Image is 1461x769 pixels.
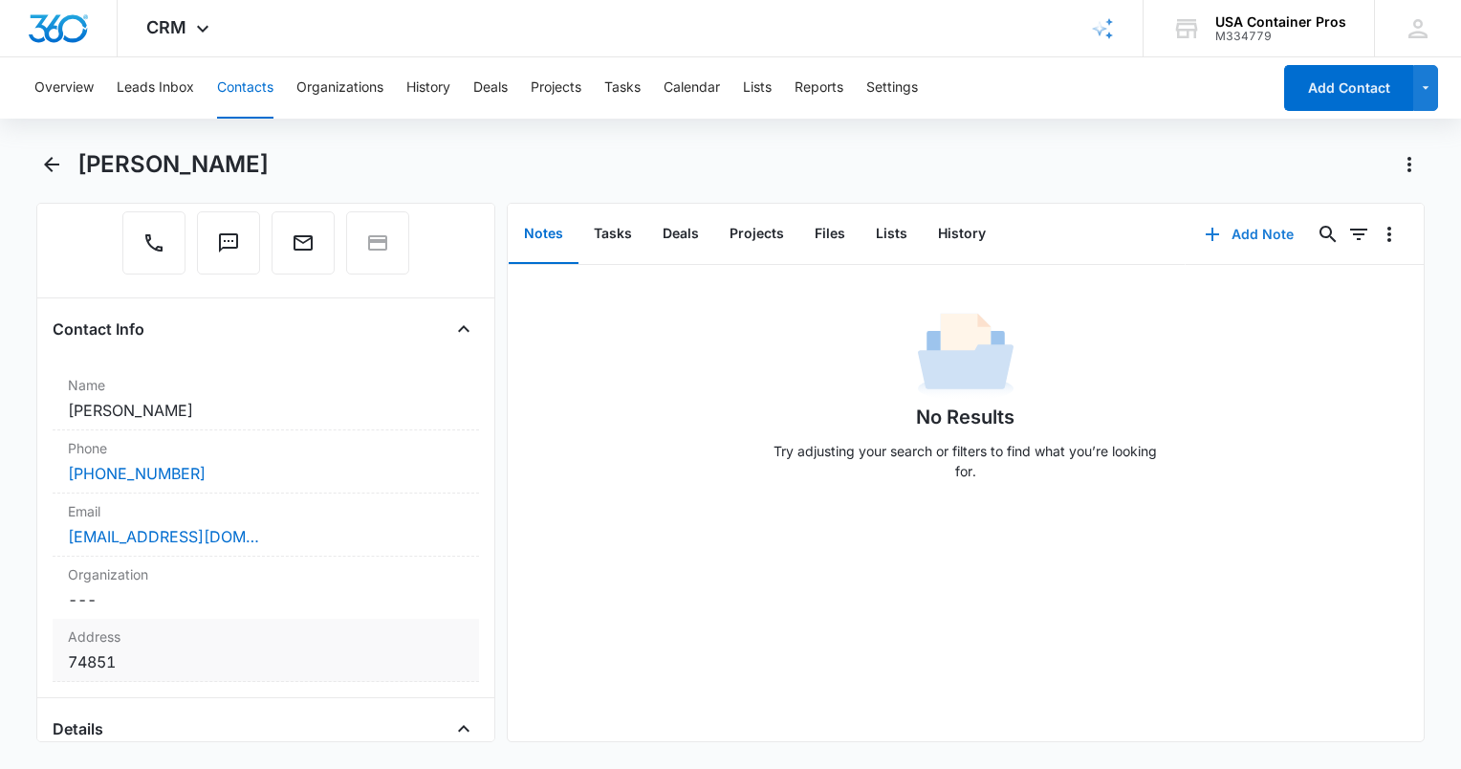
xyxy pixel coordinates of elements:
[1284,65,1413,111] button: Add Contact
[664,57,720,119] button: Calendar
[122,241,185,257] a: Call
[197,241,260,257] a: Text
[68,525,259,548] a: [EMAIL_ADDRESS][DOMAIN_NAME]
[799,205,861,264] button: Files
[53,318,144,341] h4: Contact Info
[53,717,103,740] h4: Details
[916,403,1014,431] h1: No Results
[36,149,66,180] button: Back
[923,205,1001,264] button: History
[68,626,464,647] label: Address
[1394,149,1425,180] button: Actions
[197,211,260,275] button: Text
[34,57,94,119] button: Overview
[647,205,714,264] button: Deals
[122,211,185,275] button: Call
[1313,219,1343,250] button: Search...
[68,650,464,673] dd: 74851
[53,557,479,619] div: Organization---
[918,307,1014,403] img: No Data
[1343,219,1374,250] button: Filters
[1215,30,1346,43] div: account id
[1374,219,1405,250] button: Overflow Menu
[795,57,843,119] button: Reports
[53,494,479,557] div: Email[EMAIL_ADDRESS][DOMAIN_NAME]
[68,588,464,611] dd: ---
[448,714,479,744] button: Close
[53,430,479,494] div: Phone[PHONE_NUMBER]
[53,619,479,682] div: Address74851
[68,438,464,458] label: Phone
[531,57,581,119] button: Projects
[473,57,508,119] button: Deals
[68,399,464,422] dd: [PERSON_NAME]
[77,150,269,179] h1: [PERSON_NAME]
[53,367,479,430] div: Name[PERSON_NAME]
[714,205,799,264] button: Projects
[146,17,186,37] span: CRM
[68,375,464,395] label: Name
[272,211,335,275] button: Email
[448,314,479,344] button: Close
[765,441,1167,481] p: Try adjusting your search or filters to find what you’re looking for.
[217,57,273,119] button: Contacts
[117,57,194,119] button: Leads Inbox
[68,501,464,521] label: Email
[1215,14,1346,30] div: account name
[743,57,772,119] button: Lists
[68,462,206,485] a: [PHONE_NUMBER]
[296,57,383,119] button: Organizations
[406,57,450,119] button: History
[604,57,641,119] button: Tasks
[68,564,464,584] label: Organization
[509,205,578,264] button: Notes
[866,57,918,119] button: Settings
[1186,211,1313,257] button: Add Note
[272,241,335,257] a: Email
[578,205,647,264] button: Tasks
[861,205,923,264] button: Lists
